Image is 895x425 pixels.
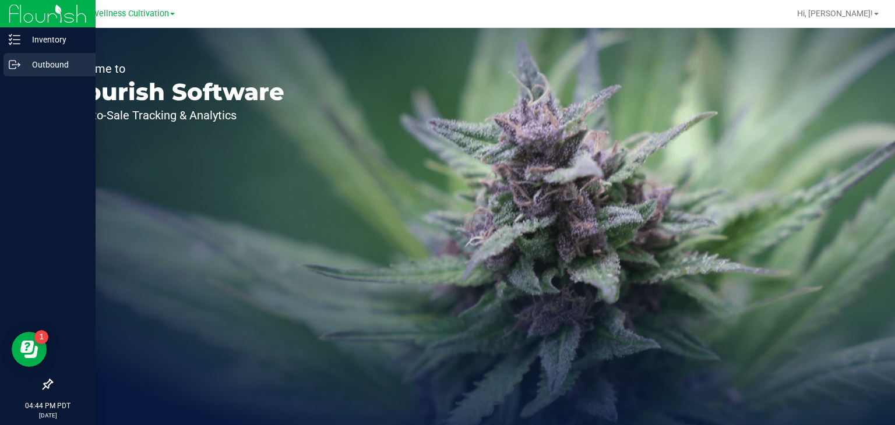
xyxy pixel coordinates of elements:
[12,332,47,367] iframe: Resource center
[797,9,873,18] span: Hi, [PERSON_NAME]!
[20,58,90,72] p: Outbound
[63,80,284,104] p: Flourish Software
[20,33,90,47] p: Inventory
[63,9,169,19] span: Polaris Wellness Cultivation
[5,401,90,411] p: 04:44 PM PDT
[34,330,48,344] iframe: Resource center unread badge
[63,63,284,75] p: Welcome to
[9,59,20,70] inline-svg: Outbound
[5,411,90,420] p: [DATE]
[9,34,20,45] inline-svg: Inventory
[63,109,284,121] p: Seed-to-Sale Tracking & Analytics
